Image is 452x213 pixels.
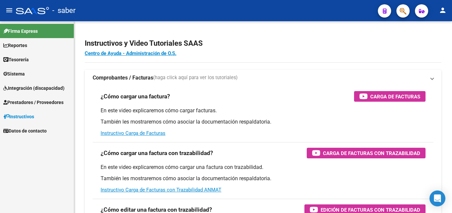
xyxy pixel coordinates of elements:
span: Tesorería [3,56,29,63]
a: Instructivo Carga de Facturas [101,130,165,136]
span: - saber [52,3,75,18]
span: Instructivos [3,113,34,120]
button: Carga de Facturas [354,91,426,102]
span: Datos de contacto [3,127,47,134]
h2: Instructivos y Video Tutoriales SAAS [85,37,441,50]
mat-icon: person [439,6,447,14]
span: Firma Express [3,27,38,35]
p: También les mostraremos cómo asociar la documentación respaldatoria. [101,175,426,182]
div: Open Intercom Messenger [429,190,445,206]
p: También les mostraremos cómo asociar la documentación respaldatoria. [101,118,426,126]
p: En este video explicaremos cómo cargar facturas. [101,107,426,114]
strong: Comprobantes / Facturas [93,74,153,81]
span: Prestadores / Proveedores [3,99,64,106]
span: (haga click aquí para ver los tutoriales) [153,74,238,81]
span: Integración (discapacidad) [3,84,65,92]
a: Instructivo Carga de Facturas con Trazabilidad ANMAT [101,187,221,193]
span: Carga de Facturas con Trazabilidad [323,149,420,157]
mat-icon: menu [5,6,13,14]
p: En este video explicaremos cómo cargar una factura con trazabilidad. [101,164,426,171]
mat-expansion-panel-header: Comprobantes / Facturas(haga click aquí para ver los tutoriales) [85,70,441,86]
span: Sistema [3,70,25,78]
a: Centro de Ayuda - Administración de O.S. [85,50,176,56]
h3: ¿Cómo cargar una factura con trazabilidad? [101,148,213,158]
span: Carga de Facturas [370,92,420,101]
h3: ¿Cómo cargar una factura? [101,92,170,101]
span: Reportes [3,42,27,49]
button: Carga de Facturas con Trazabilidad [307,148,426,158]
